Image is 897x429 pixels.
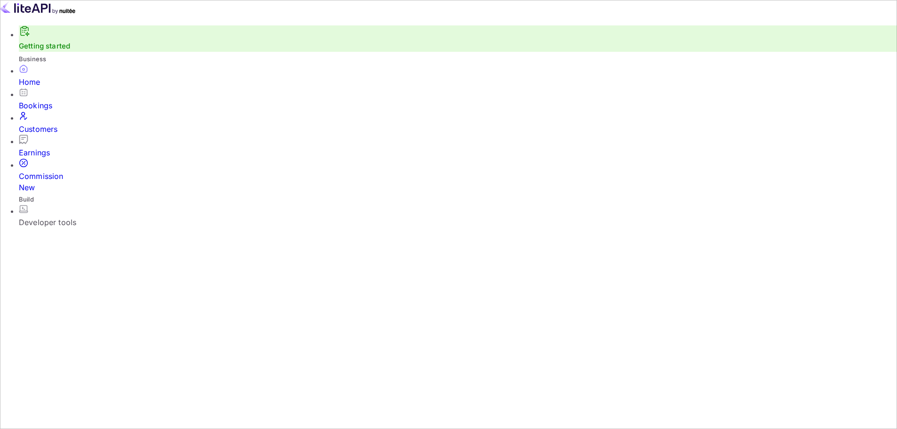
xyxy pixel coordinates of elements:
[19,170,897,193] div: Commission
[19,41,70,50] a: Getting started
[19,182,897,193] div: New
[19,111,897,135] a: Customers
[19,55,46,63] span: Business
[19,76,897,88] div: Home
[19,88,897,111] a: Bookings
[19,100,897,111] div: Bookings
[19,25,897,52] div: Getting started
[19,158,897,193] a: CommissionNew
[19,64,897,88] a: Home
[19,195,34,203] span: Build
[19,123,897,135] div: Customers
[19,217,897,228] div: Developer tools
[19,135,897,158] a: Earnings
[19,147,897,158] div: Earnings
